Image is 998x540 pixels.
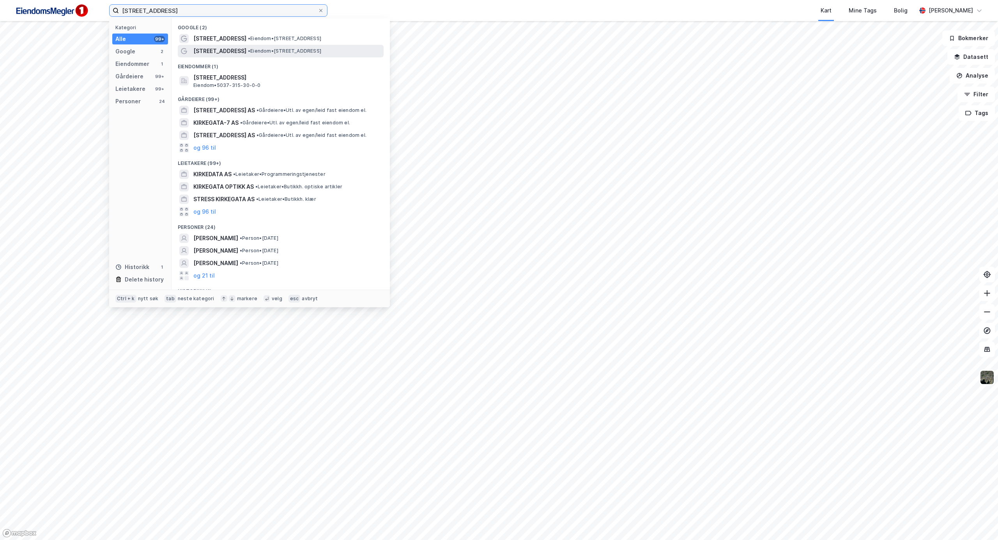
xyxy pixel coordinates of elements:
div: neste kategori [178,296,214,302]
span: Person • [DATE] [240,260,278,266]
span: [PERSON_NAME] [193,258,238,268]
img: F4PB6Px+NJ5v8B7XTbfpPpyloAAAAASUVORK5CYII= [12,2,90,19]
span: • [248,48,250,54]
div: Bolig [894,6,908,15]
span: Eiendom • [STREET_ADDRESS] [248,35,321,42]
span: • [240,120,242,126]
span: Gårdeiere • Utl. av egen/leid fast eiendom el. [257,107,366,113]
div: 99+ [154,36,165,42]
span: Gårdeiere • Utl. av egen/leid fast eiendom el. [257,132,366,138]
span: [STREET_ADDRESS] AS [193,131,255,140]
button: og 21 til [193,271,215,280]
div: 1 [159,264,165,270]
span: [STREET_ADDRESS] [193,34,246,43]
button: Bokmerker [942,30,995,46]
span: [STREET_ADDRESS] AS [193,106,255,115]
div: Google [115,47,135,56]
div: Google (2) [172,18,390,32]
div: Leietakere (99+) [172,154,390,168]
div: Leietakere [115,84,145,94]
span: [STREET_ADDRESS] [193,73,380,82]
span: Leietaker • Butikkh. klær [256,196,316,202]
div: Ctrl + k [115,295,136,303]
button: Analyse [950,68,995,83]
div: 99+ [154,86,165,92]
div: Personer [115,97,141,106]
span: • [256,196,258,202]
span: [PERSON_NAME] [193,246,238,255]
div: velg [272,296,282,302]
div: markere [237,296,257,302]
div: Gårdeiere (99+) [172,90,390,104]
div: 1 [159,61,165,67]
span: Leietaker • Butikkh. optiske artikler [255,184,342,190]
span: • [240,248,242,253]
div: Kontrollprogram for chat [959,503,998,540]
span: • [240,235,242,241]
span: • [233,171,235,177]
span: STRESS KIRKEGATA AS [193,195,255,204]
span: • [257,132,259,138]
div: tab [165,295,176,303]
span: • [257,107,259,113]
div: 2 [159,48,165,55]
div: Delete history [125,275,164,284]
span: KIRKEDATA AS [193,170,232,179]
span: KIRKEGATA-7 AS [193,118,239,127]
span: Person • [DATE] [240,235,278,241]
div: Eiendommer (1) [172,57,390,71]
input: Søk på adresse, matrikkel, gårdeiere, leietakere eller personer [119,5,318,16]
div: Gårdeiere [115,72,143,81]
span: Eiendom • [STREET_ADDRESS] [248,48,321,54]
div: esc [288,295,301,303]
button: Tags [959,105,995,121]
div: Mine Tags [849,6,877,15]
div: Kategori [115,25,168,30]
span: Person • [DATE] [240,248,278,254]
div: 99+ [154,73,165,80]
span: • [255,184,258,189]
span: [STREET_ADDRESS] [193,46,246,56]
div: 24 [159,98,165,104]
button: og 96 til [193,143,216,152]
div: Alle [115,34,126,44]
iframe: Chat Widget [959,503,998,540]
span: KIRKEGATA OPTIKK AS [193,182,254,191]
div: Eiendommer [115,59,149,69]
a: Mapbox homepage [2,529,37,538]
div: Historikk [115,262,149,272]
span: Gårdeiere • Utl. av egen/leid fast eiendom el. [240,120,350,126]
span: [PERSON_NAME] [193,234,238,243]
div: Personer (24) [172,218,390,232]
div: Kart [821,6,832,15]
span: Eiendom • 5037-315-30-0-0 [193,82,261,89]
span: Leietaker • Programmeringstjenester [233,171,326,177]
div: Historikk (1) [172,282,390,296]
div: nytt søk [138,296,159,302]
div: avbryt [302,296,318,302]
span: • [248,35,250,41]
span: • [240,260,242,266]
div: [PERSON_NAME] [929,6,973,15]
button: Datasett [947,49,995,65]
img: 9k= [980,370,994,385]
button: og 96 til [193,207,216,216]
button: Filter [957,87,995,102]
